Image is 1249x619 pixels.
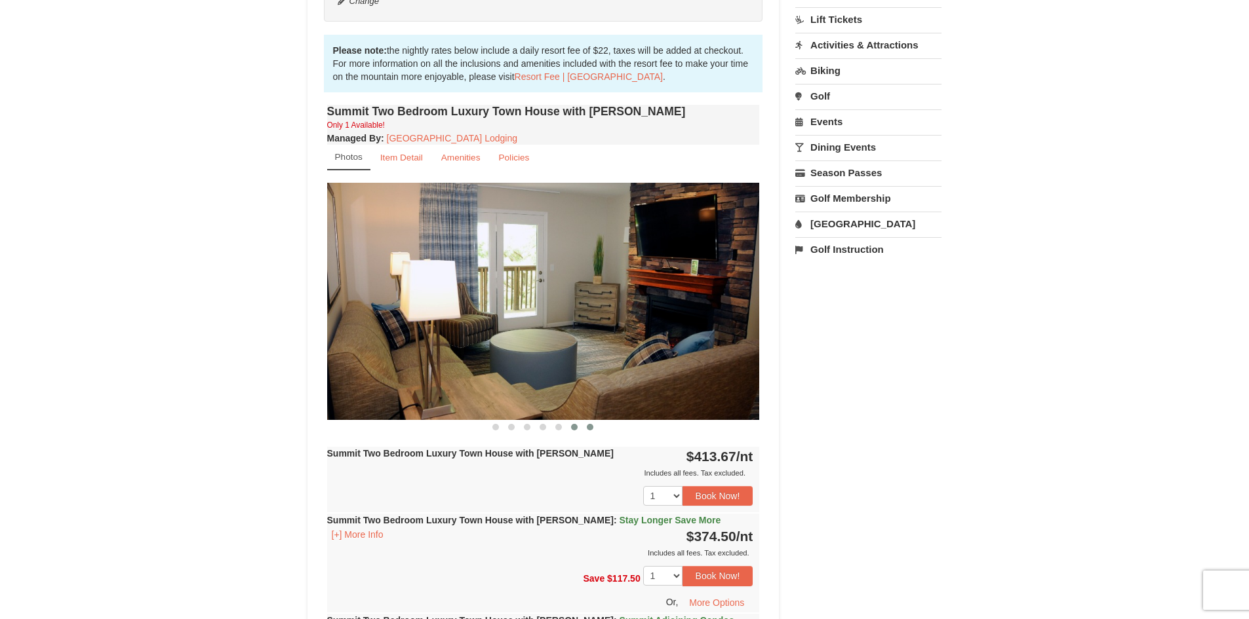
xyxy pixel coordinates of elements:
[441,153,481,162] small: Amenities
[327,183,760,419] img: 18876286-209-a0fa8fad.png
[372,145,431,170] a: Item Detail
[380,153,423,162] small: Item Detail
[335,152,363,162] small: Photos
[795,135,942,159] a: Dining Events
[387,133,517,143] a: [GEOGRAPHIC_DATA] Lodging
[795,33,942,57] a: Activities & Attractions
[795,212,942,236] a: [GEOGRAPHIC_DATA]
[327,546,753,559] div: Includes all fees. Tax excluded.
[683,566,753,586] button: Book Now!
[324,35,763,92] div: the nightly rates below include a daily resort fee of $22, taxes will be added at checkout. For m...
[681,593,753,612] button: More Options
[583,573,605,584] span: Save
[795,58,942,83] a: Biking
[498,153,529,162] small: Policies
[736,449,753,464] span: /nt
[327,105,760,118] h4: Summit Two Bedroom Luxury Town House with [PERSON_NAME]
[607,573,641,584] span: $117.50
[614,515,617,525] span: :
[795,7,942,31] a: Lift Tickets
[515,71,663,82] a: Resort Fee | [GEOGRAPHIC_DATA]
[795,84,942,108] a: Golf
[327,466,753,479] div: Includes all fees. Tax excluded.
[795,109,942,134] a: Events
[433,145,489,170] a: Amenities
[736,529,753,544] span: /nt
[327,515,721,525] strong: Summit Two Bedroom Luxury Town House with [PERSON_NAME]
[327,448,614,459] strong: Summit Two Bedroom Luxury Town House with [PERSON_NAME]
[795,186,942,210] a: Golf Membership
[490,145,538,170] a: Policies
[795,160,942,185] a: Season Passes
[619,515,721,525] span: Stay Longer Save More
[327,527,388,542] button: [+] More Info
[795,237,942,261] a: Golf Instruction
[327,145,370,170] a: Photos
[327,133,384,143] strong: :
[327,121,385,130] small: Only 1 Available!
[686,449,753,464] strong: $413.67
[666,596,679,607] span: Or,
[333,45,387,56] strong: Please note:
[686,529,736,544] span: $374.50
[683,486,753,506] button: Book Now!
[327,133,381,143] span: Managed By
